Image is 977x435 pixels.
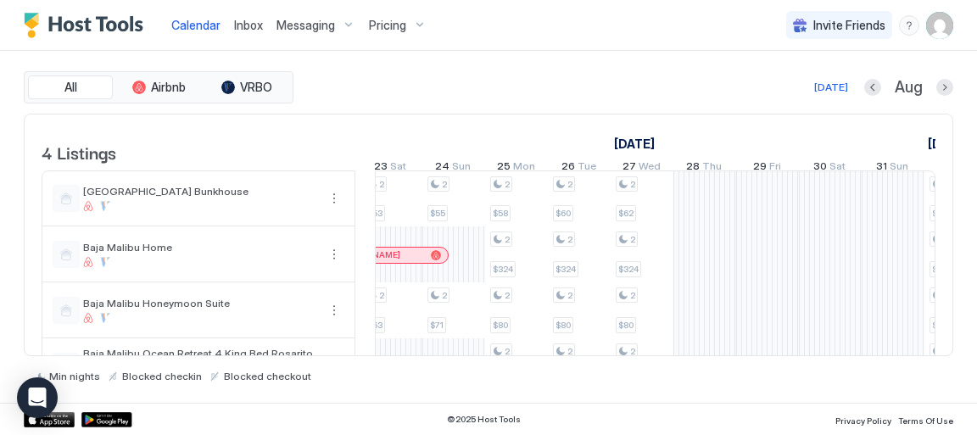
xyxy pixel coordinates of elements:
span: 23 [374,159,388,177]
button: Next month [936,79,953,96]
span: Wed [639,159,661,177]
a: Calendar [171,16,221,34]
span: Thu [702,159,722,177]
span: Calendar [171,18,221,32]
a: App Store [24,412,75,427]
span: 2 [379,290,384,301]
span: Airbnb [151,80,186,95]
span: 2 [630,346,635,357]
span: $58 [493,208,508,219]
span: © 2025 Host Tools [447,414,521,425]
a: Google Play Store [81,412,132,427]
span: 29 [753,159,767,177]
a: September 1, 2025 [924,131,973,156]
span: 2 [442,290,447,301]
div: menu [324,300,344,321]
a: August 25, 2025 [493,156,539,181]
span: 2 [567,290,572,301]
div: menu [324,244,344,265]
span: Sat [390,159,406,177]
span: $71 [430,320,444,331]
span: Sun [890,159,908,177]
a: August 26, 2025 [557,156,600,181]
span: 2 [630,179,635,190]
a: August 29, 2025 [749,156,785,181]
div: [DATE] [814,80,848,95]
span: $80 [493,320,508,331]
span: 2 [630,234,635,245]
a: Host Tools Logo [24,13,151,38]
span: 2 [567,234,572,245]
span: Invite Friends [813,18,885,33]
span: $80 [618,320,634,331]
span: VRBO [240,80,272,95]
span: 2 [505,234,510,245]
span: $55 [430,208,445,219]
a: August 3, 2025 [610,131,659,156]
button: Previous month [864,79,881,96]
span: $60 [555,208,571,219]
span: Sat [829,159,846,177]
span: $324 [618,264,639,275]
span: $324 [493,264,513,275]
span: Tue [578,159,596,177]
span: Baja Malibu Honeymoon Suite [83,297,317,310]
span: Baja Malibu Ocean Retreat 4 King Bed Rosarito Mexi [83,347,317,372]
button: [DATE] [812,77,851,98]
span: 27 [622,159,636,177]
span: Mon [513,159,535,177]
div: Open Intercom Messenger [17,377,58,418]
span: 4 Listings [42,139,116,165]
span: 2 [442,179,447,190]
span: All [64,80,77,95]
span: 2 [630,290,635,301]
span: $324 [555,264,576,275]
button: All [28,75,113,99]
a: August 23, 2025 [370,156,410,181]
span: $69 [932,320,947,331]
span: 26 [561,159,575,177]
span: 25 [497,159,511,177]
span: Baja Malibu Home [83,241,317,254]
button: More options [324,300,344,321]
a: August 31, 2025 [872,156,913,181]
span: 28 [686,159,700,177]
button: More options [324,244,344,265]
span: 31 [876,159,887,177]
span: 2 [505,290,510,301]
button: VRBO [204,75,289,99]
span: Terms Of Use [898,415,953,426]
span: Messaging [276,18,335,33]
div: menu [324,188,344,209]
button: Airbnb [116,75,201,99]
a: August 30, 2025 [809,156,850,181]
span: 2 [379,179,384,190]
span: Fri [769,159,781,177]
span: $69 [932,208,947,219]
div: tab-group [24,71,293,103]
span: Pricing [369,18,406,33]
span: Privacy Policy [835,415,891,426]
a: Inbox [234,16,263,34]
a: August 28, 2025 [682,156,726,181]
span: $324 [932,264,952,275]
div: User profile [926,12,953,39]
span: 2 [567,346,572,357]
span: Blocked checkout [224,370,311,382]
button: More options [324,188,344,209]
span: Sun [452,159,471,177]
span: 30 [813,159,827,177]
a: Privacy Policy [835,410,891,428]
span: Min nights [49,370,100,382]
span: 2 [505,346,510,357]
span: $62 [618,208,634,219]
span: [GEOGRAPHIC_DATA] Bunkhouse [83,185,317,198]
a: August 24, 2025 [431,156,475,181]
a: August 27, 2025 [618,156,665,181]
span: 2 [505,179,510,190]
span: 24 [435,159,449,177]
span: Inbox [234,18,263,32]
